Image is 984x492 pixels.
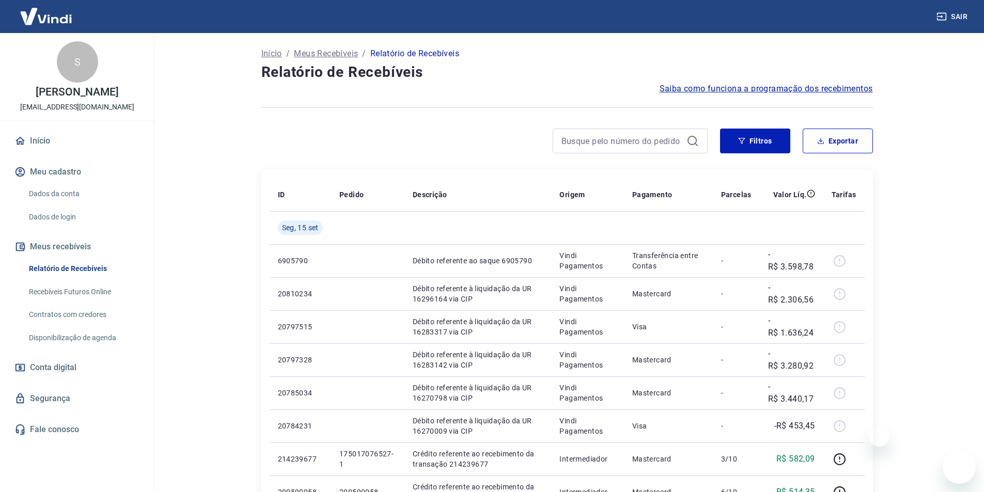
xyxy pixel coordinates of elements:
a: Início [12,130,142,152]
p: 20797515 [278,322,323,332]
p: Crédito referente ao recebimento da transação 214239677 [413,449,543,469]
p: Vindi Pagamentos [559,283,615,304]
a: Recebíveis Futuros Online [25,281,142,303]
p: Vindi Pagamentos [559,316,615,337]
p: -R$ 453,45 [774,420,815,432]
a: Dados de login [25,207,142,228]
p: Parcelas [721,189,752,200]
a: Fale conosco [12,418,142,441]
p: 20784231 [278,421,323,431]
p: Débito referente à liquidação da UR 16296164 via CIP [413,283,543,304]
p: 20810234 [278,289,323,299]
a: Meus Recebíveis [294,47,358,60]
p: Pedido [339,189,364,200]
p: -R$ 3.598,78 [768,248,815,273]
h4: Relatório de Recebíveis [261,62,873,83]
p: [PERSON_NAME] [36,87,118,98]
p: -R$ 2.306,56 [768,281,815,306]
p: Débito referente à liquidação da UR 16270009 via CIP [413,416,543,436]
span: Conta digital [30,360,76,375]
p: / [286,47,290,60]
p: Visa [632,421,705,431]
p: 6905790 [278,256,323,266]
p: - [721,289,752,299]
p: / [362,47,366,60]
p: Valor Líq. [773,189,807,200]
p: -R$ 1.636,24 [768,314,815,339]
p: Vindi Pagamentos [559,350,615,370]
p: Mastercard [632,355,705,365]
a: Saiba como funciona a programação dos recebimentos [660,83,873,95]
p: [EMAIL_ADDRESS][DOMAIN_NAME] [20,102,134,113]
p: Débito referente à liquidação da UR 16270798 via CIP [413,383,543,403]
p: Pagamento [632,189,673,200]
a: Início [261,47,282,60]
a: Dados da conta [25,183,142,204]
p: 175017076527-1 [339,449,396,469]
p: Tarifas [832,189,856,200]
p: - [721,355,752,365]
p: Vindi Pagamentos [559,416,615,436]
p: Descrição [413,189,447,200]
span: Seg, 15 set [282,223,319,233]
p: Visa [632,322,705,332]
p: Débito referente ao saque 6905790 [413,256,543,266]
div: S [57,41,98,83]
a: Disponibilização de agenda [25,327,142,348]
iframe: Fechar mensagem [869,426,889,447]
a: Relatório de Recebíveis [25,258,142,279]
a: Conta digital [12,356,142,379]
a: Segurança [12,387,142,410]
p: R$ 582,09 [776,453,815,465]
p: Mastercard [632,454,705,464]
p: 3/10 [721,454,752,464]
a: Contratos com credores [25,304,142,325]
p: Mastercard [632,289,705,299]
button: Filtros [720,129,790,153]
p: ID [278,189,285,200]
p: Relatório de Recebíveis [370,47,459,60]
p: Vindi Pagamentos [559,383,615,403]
input: Busque pelo número do pedido [561,133,682,149]
p: 20785034 [278,388,323,398]
img: Vindi [12,1,80,32]
button: Meu cadastro [12,161,142,183]
p: Mastercard [632,388,705,398]
iframe: Botão para abrir a janela de mensagens [943,451,976,484]
p: 20797328 [278,355,323,365]
p: Débito referente à liquidação da UR 16283317 via CIP [413,316,543,337]
p: Transferência entre Contas [632,250,705,271]
p: -R$ 3.440,17 [768,380,815,405]
p: Intermediador [559,454,615,464]
p: - [721,421,752,431]
p: Débito referente à liquidação da UR 16283142 via CIP [413,350,543,370]
p: Vindi Pagamentos [559,250,615,271]
button: Exportar [803,129,873,153]
p: Origem [559,189,585,200]
p: - [721,388,752,398]
button: Meus recebíveis [12,235,142,258]
p: 214239677 [278,454,323,464]
p: - [721,256,752,266]
p: -R$ 3.280,92 [768,347,815,372]
p: - [721,322,752,332]
button: Sair [934,7,972,26]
